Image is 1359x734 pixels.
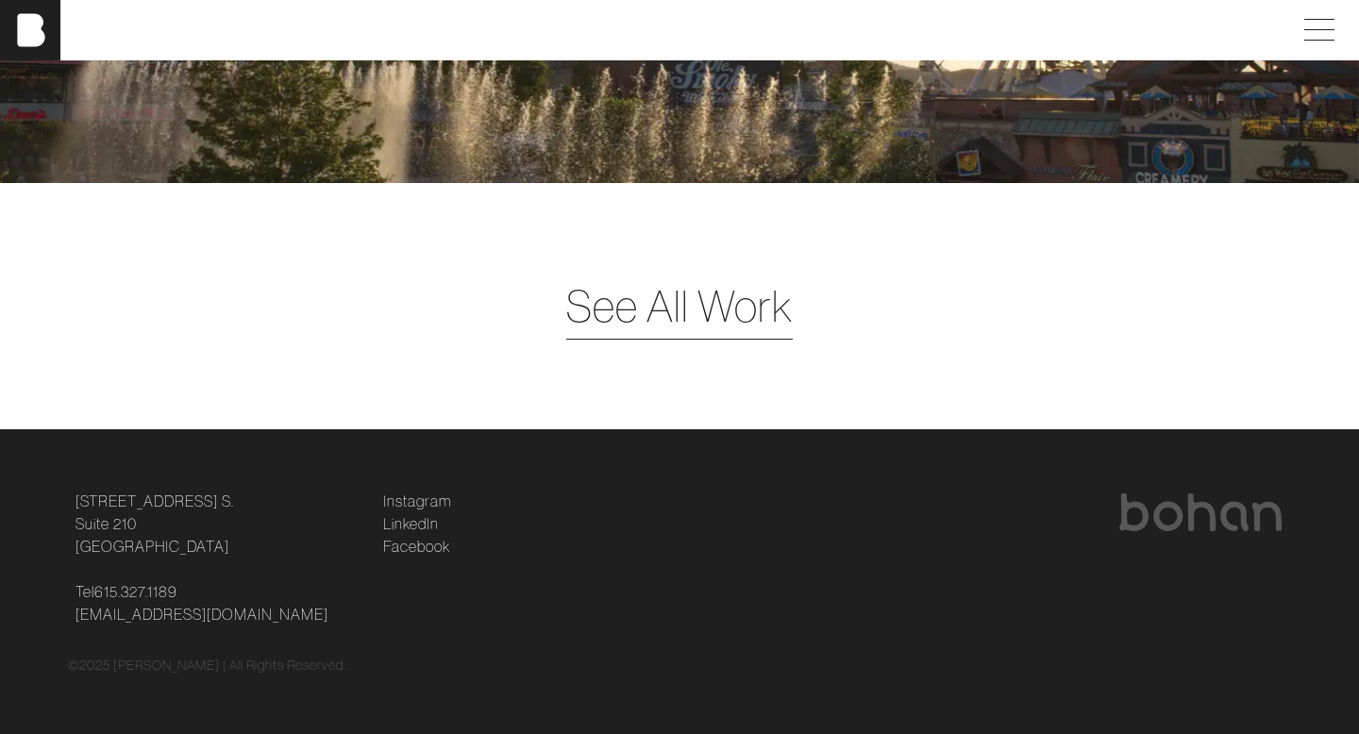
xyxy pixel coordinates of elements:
a: Facebook [383,535,450,558]
img: bohan logo [1117,493,1283,531]
a: [EMAIL_ADDRESS][DOMAIN_NAME] [75,603,328,626]
a: Instagram [383,490,451,512]
p: Tel [75,580,361,626]
div: © 2025 [68,656,1291,676]
a: See All Work [566,274,793,339]
a: LinkedIn [383,512,439,535]
a: 615.327.1189 [94,580,177,603]
p: [PERSON_NAME] | All Rights Reserved. [113,656,346,676]
a: [STREET_ADDRESS] S.Suite 210[GEOGRAPHIC_DATA] [75,490,234,558]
